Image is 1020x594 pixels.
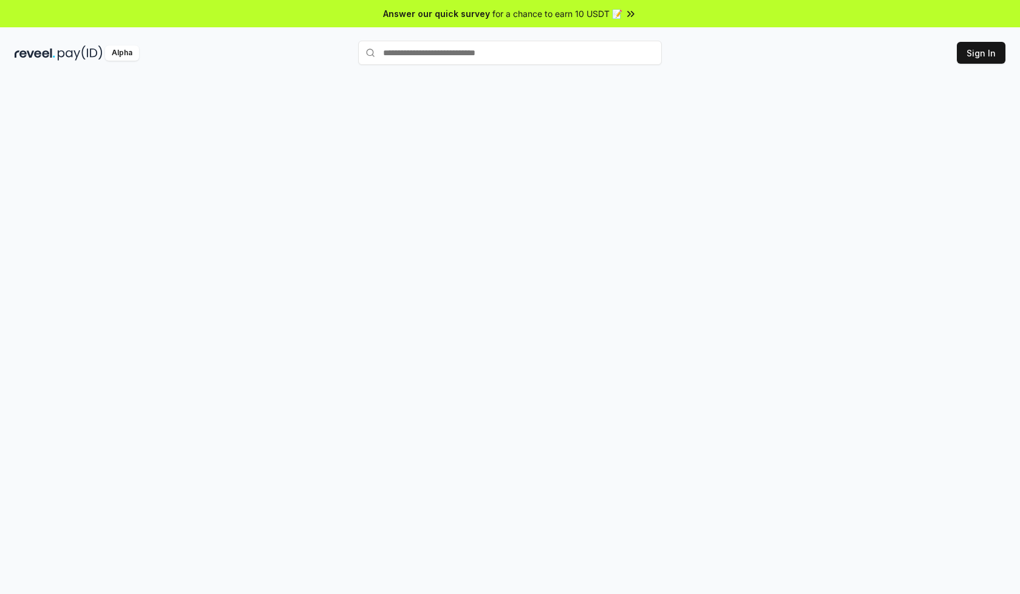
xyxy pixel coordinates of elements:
[383,7,490,20] span: Answer our quick survey
[957,42,1005,64] button: Sign In
[105,46,139,61] div: Alpha
[58,46,103,61] img: pay_id
[15,46,55,61] img: reveel_dark
[492,7,622,20] span: for a chance to earn 10 USDT 📝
